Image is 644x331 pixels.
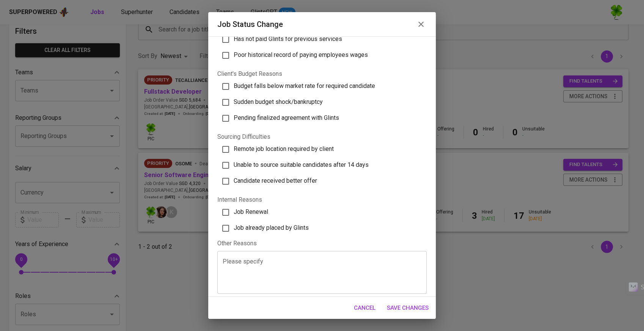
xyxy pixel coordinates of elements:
div: Other Reasons [217,239,427,248]
span: Unable to source suitable candidates after 14 days [234,161,369,168]
span: Candidate received better offer [234,177,317,184]
button: Cancel [350,300,380,316]
p: Sourcing Difficulties [217,132,427,141]
span: Sudden budget shock/bankruptcy [234,98,323,105]
span: Cancel [354,303,375,313]
h6: Job status change [217,18,283,30]
p: Internal Reasons [217,195,427,204]
span: Poor historical record of paying employees wages [234,51,368,58]
span: Has not paid Glints for previous services [234,35,342,42]
button: Save Changes [383,300,433,316]
span: Job already placed by Glints [234,224,309,231]
span: Budget falls below market rate for required candidate [234,82,375,89]
span: Job Renewal [234,208,268,215]
span: Pending finalized agreement with Glints [234,114,339,121]
span: Save Changes [387,303,429,313]
p: Client's Budget Reasons [217,69,427,78]
span: Remote job location required by client [234,145,334,152]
